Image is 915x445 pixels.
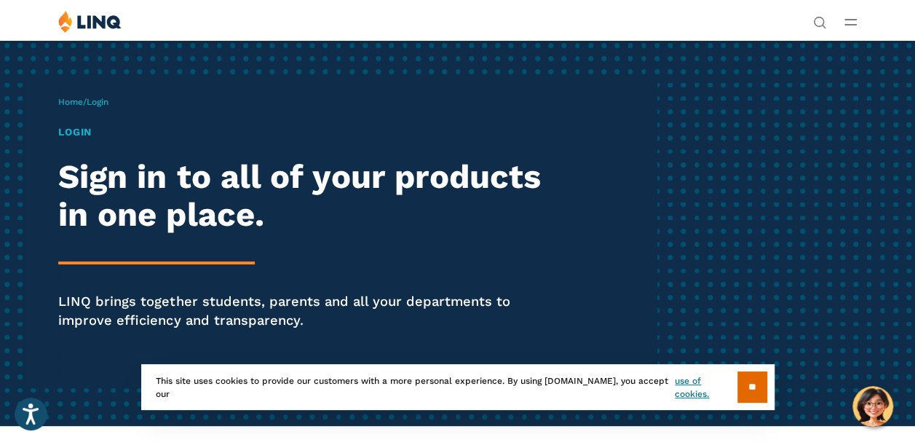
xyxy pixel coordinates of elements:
h1: Login [58,125,561,140]
a: Home [58,97,83,107]
img: LINQ | K‑12 Software [58,10,122,33]
p: LINQ brings together students, parents and all your departments to improve efficiency and transpa... [58,292,561,331]
button: Open Main Menu [844,14,857,30]
a: use of cookies. [675,374,737,401]
nav: Utility Navigation [813,10,826,28]
span: Login [87,97,108,107]
button: Hello, have a question? Let’s chat. [852,386,893,427]
h2: Sign in to all of your products in one place. [58,158,561,234]
span: / [58,97,108,107]
button: Open Search Bar [813,15,826,28]
div: This site uses cookies to provide our customers with a more personal experience. By using [DOMAIN... [141,364,775,410]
